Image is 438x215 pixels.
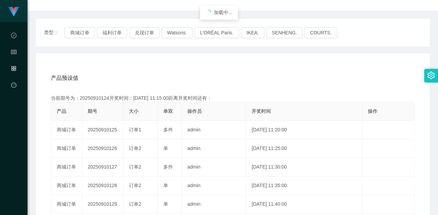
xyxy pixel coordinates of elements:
span: 产品 [57,108,66,114]
span: 操作员 [187,108,202,114]
td: [DATE] 11:35:00 [246,176,362,195]
td: 商城订单 [51,139,82,158]
i: 图标: setting [427,72,435,79]
button: 兑现订单 [129,27,160,38]
td: 商城订单 [51,121,82,139]
i: 图标: appstore-o [11,63,17,76]
td: 20250910129 [82,195,123,214]
button: Watsons. [162,27,193,38]
span: 订单2 [129,201,141,207]
i: 图标: table [11,46,17,60]
td: 20250910128 [82,176,123,195]
td: [DATE] 11:20:00 [246,121,362,139]
td: admin [182,121,246,139]
span: 会员管理 [11,50,17,111]
span: 数据中心 [11,33,17,94]
img: logo.9652507e.png [8,7,19,17]
td: 商城订单 [51,158,82,176]
td: [DATE] 11:25:00 [246,139,362,158]
span: 订单2 [129,164,141,170]
td: admin [182,158,246,176]
span: 开奖时间 [252,108,271,114]
span: 多件 [163,164,173,170]
td: 商城订单 [51,176,82,195]
span: 单 [163,201,168,207]
span: 类型： [44,27,65,38]
span: 大小 [129,108,139,114]
td: admin [182,139,246,158]
a: 图标: dashboard平台首页 [11,78,17,148]
span: 单双 [163,108,173,114]
button: 商城订单 [65,27,95,38]
td: 20250910126 [82,139,123,158]
td: [DATE] 11:30:00 [246,158,362,176]
button: SENHENG. [266,27,303,38]
span: 期号 [88,108,97,114]
span: 订单1 [129,127,141,132]
span: 订单2 [129,183,141,188]
button: 福利订单 [97,27,127,38]
td: 20250910127 [82,158,123,176]
span: 单 [163,146,168,151]
span: 单 [163,183,168,188]
td: [DATE] 11:40:00 [246,195,362,214]
td: 商城订单 [51,195,82,214]
span: 订单2 [129,146,141,151]
span: 操作 [368,108,377,114]
i: icon: loading [206,10,211,15]
i: 图标: check-circle-o [11,30,17,43]
td: 20250910125 [82,121,123,139]
span: 产品预设值 [51,74,78,82]
button: L'ORÉAL Paris. [195,27,239,38]
button: COURTS. [305,27,337,38]
td: admin [182,176,246,195]
div: 当前期号为：20250910124开奖时间：[DATE] 11:15:00距离开奖时间还有： [51,95,415,102]
button: IKEA. [241,27,264,38]
span: 产品管理 [11,66,17,127]
span: 加载中... [214,10,232,15]
span: 多件 [163,127,173,132]
td: admin [182,195,246,214]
